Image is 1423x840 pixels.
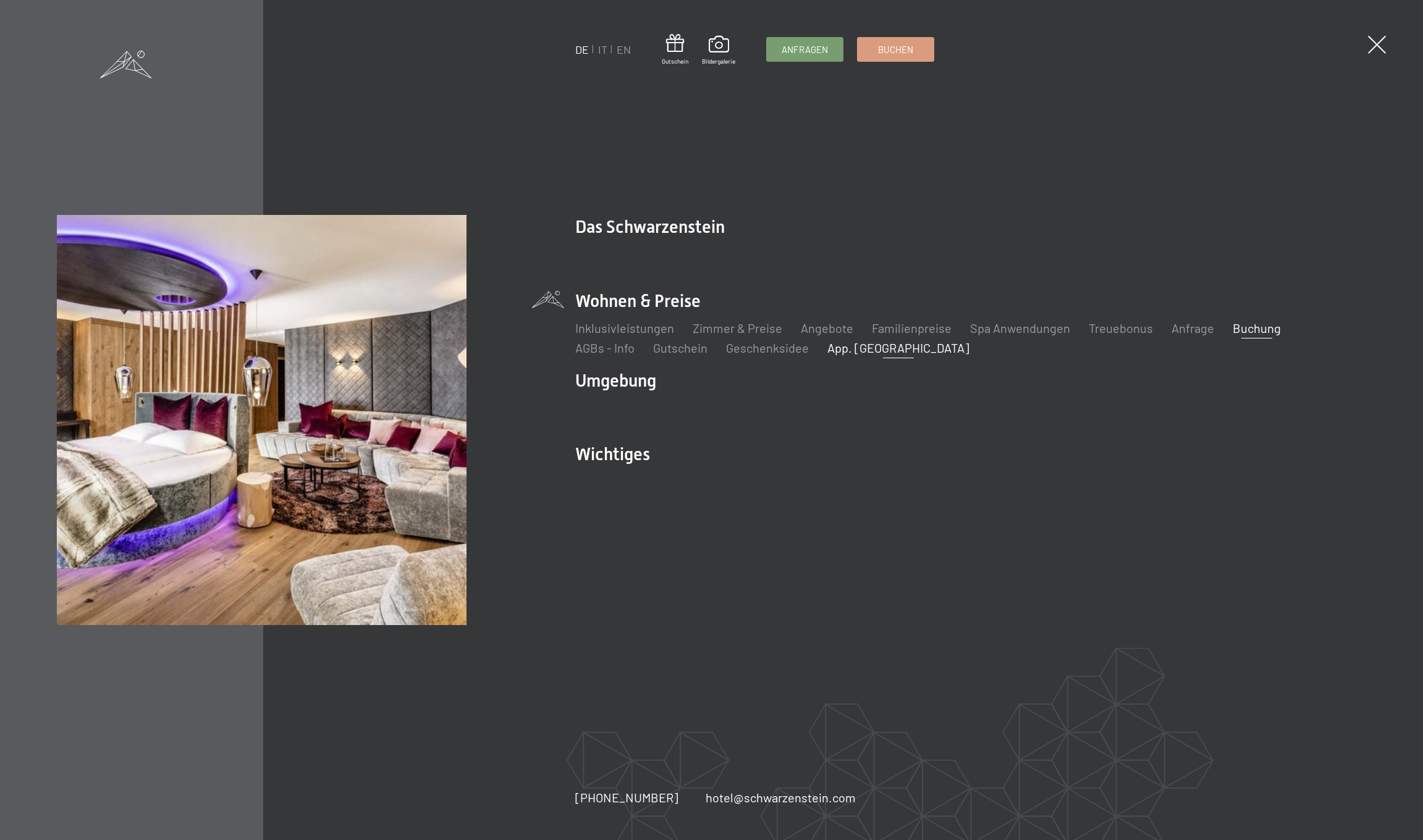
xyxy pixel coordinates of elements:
[575,340,635,355] a: AGBs - Info
[1172,321,1214,335] a: Anfrage
[57,215,467,624] img: Buchung
[617,43,631,56] a: EN
[878,43,913,56] span: Buchen
[598,43,607,56] a: IT
[767,38,843,61] a: Anfragen
[575,790,678,805] span: [PHONE_NUMBER]
[827,340,969,355] a: App. [GEOGRAPHIC_DATA]
[693,321,782,335] a: Zimmer & Preise
[575,789,678,806] a: [PHONE_NUMBER]
[1233,321,1281,335] a: Buchung
[575,321,674,335] a: Inklusivleistungen
[726,340,809,355] a: Geschenksidee
[706,789,856,806] a: hotel@schwarzenstein.com
[702,57,735,65] span: Bildergalerie
[801,321,853,335] a: Angebote
[575,43,589,56] a: DE
[1089,321,1153,335] a: Treuebonus
[662,34,688,65] a: Gutschein
[872,321,952,335] a: Familienpreise
[702,36,735,65] a: Bildergalerie
[782,43,828,56] span: Anfragen
[858,38,934,61] a: Buchen
[653,340,707,355] a: Gutschein
[662,57,688,65] span: Gutschein
[970,321,1070,335] a: Spa Anwendungen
